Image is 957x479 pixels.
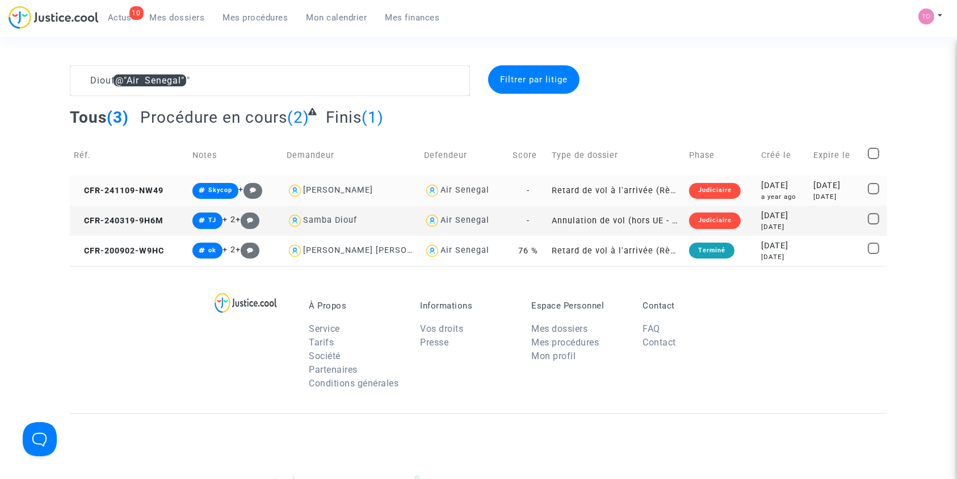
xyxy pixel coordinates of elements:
a: Partenaires [309,364,358,375]
span: CFR-241109-NW49 [74,186,163,195]
a: Mes procédures [214,9,297,26]
td: Créé le [757,135,809,176]
a: Vos droits [420,323,463,334]
a: Mon profil [531,351,576,361]
img: icon-user.svg [424,243,440,259]
a: Contact [643,337,676,348]
div: [PERSON_NAME] [PERSON_NAME] [303,245,446,255]
div: Terminé [689,243,734,259]
span: CFR-240319-9H6M [74,216,163,226]
a: FAQ [643,323,660,334]
span: Actus [108,13,132,23]
div: Air Senegal [440,185,489,195]
img: jc-logo.svg [9,6,99,29]
a: Service [309,323,340,334]
td: Defendeur [420,135,509,176]
div: [DATE] [761,252,805,262]
p: Informations [420,301,514,311]
td: Demandeur [283,135,420,176]
div: Judiciaire [689,183,741,199]
td: Expire le [809,135,864,176]
span: + 2 [223,215,236,224]
span: Mes procédures [223,13,288,23]
a: Mes finances [376,9,449,26]
div: a year ago [761,192,805,202]
div: [DATE] [813,180,860,192]
span: (1) [362,108,384,127]
div: [DATE] [761,222,805,232]
span: + [238,185,263,194]
a: Conditions générales [309,378,398,389]
p: Contact [643,301,737,311]
div: [DATE] [761,240,805,252]
td: Réf. [70,135,188,176]
td: Phase [685,135,757,176]
div: [DATE] [813,192,860,202]
span: Procédure en cours [140,108,287,127]
td: Type de dossier [548,135,685,176]
a: Mon calendrier [297,9,376,26]
img: icon-user.svg [424,213,440,229]
div: [DATE] [761,210,805,222]
span: + 2 [223,245,236,255]
img: icon-user.svg [287,213,303,229]
div: Air Senegal [440,215,489,225]
td: Retard de vol à l'arrivée (Règlement CE n°261/2004) [548,236,685,266]
img: logo-lg.svg [215,293,278,313]
span: ok [208,247,216,254]
a: 10Actus [99,9,141,26]
span: + [236,215,260,224]
iframe: Help Scout Beacon - Open [23,422,57,456]
span: (2) [287,108,309,127]
div: 10 [129,6,144,20]
p: Espace Personnel [531,301,626,311]
td: Retard de vol à l'arrivée (Règlement CE n°261/2004) [548,176,685,206]
div: Judiciaire [689,213,741,228]
span: 76 % [518,246,538,256]
p: À Propos [309,301,403,311]
img: fe1f3729a2b880d5091b466bdc4f5af5 [918,9,934,24]
a: Société [309,351,341,361]
span: Finis [326,108,362,127]
span: Mes finances [385,13,440,23]
span: (3) [107,108,129,127]
span: + [236,245,260,255]
a: Mes procédures [531,337,599,348]
a: Tarifs [309,337,334,348]
img: icon-user.svg [287,243,303,259]
span: Tous [70,108,107,127]
div: Air Senegal [440,245,489,255]
span: TJ [208,216,216,224]
td: Score [509,135,548,176]
span: - [527,216,530,226]
span: Mon calendrier [307,13,367,23]
div: [DATE] [761,180,805,192]
span: Skycop [208,186,232,194]
div: [PERSON_NAME] [303,185,373,195]
a: Mes dossiers [141,9,214,26]
img: icon-user.svg [424,182,440,199]
td: Annulation de vol (hors UE - Convention de [GEOGRAPHIC_DATA]) [548,206,685,236]
span: CFR-200902-W9HC [74,246,164,256]
td: Notes [188,135,283,176]
img: icon-user.svg [287,182,303,199]
a: Presse [420,337,448,348]
div: Samba Diouf [303,215,357,225]
span: Filtrer par litige [500,74,568,85]
span: - [527,186,530,195]
a: Mes dossiers [531,323,587,334]
span: Mes dossiers [150,13,205,23]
